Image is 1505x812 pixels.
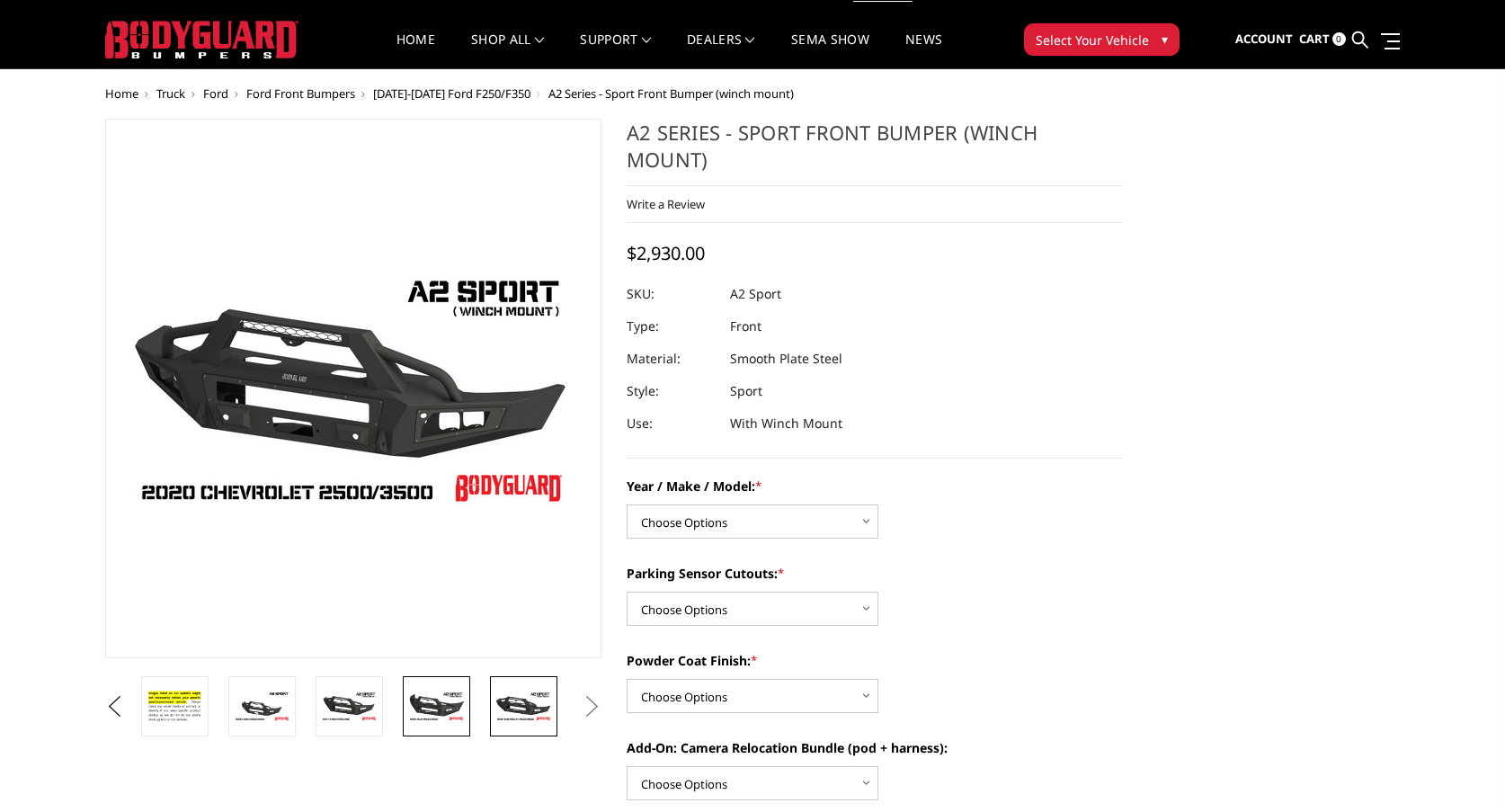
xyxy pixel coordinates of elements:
a: Truck [156,85,185,102]
label: Parking Sensor Cutouts: [627,564,1123,583]
a: Write a Review [627,196,705,212]
label: Add-On: Camera Relocation Bundle (pod + harness): [627,738,1123,757]
span: Cart [1299,31,1330,47]
span: 0 [1332,32,1346,46]
a: Ford [203,85,228,102]
dt: Material: [627,343,717,375]
img: A2 Series - Sport Front Bumper (winch mount) [147,687,203,726]
button: Select Your Vehicle [1024,23,1180,56]
button: Previous [101,693,128,720]
dd: Smooth Plate Steel [730,343,842,375]
h1: A2 Series - Sport Front Bumper (winch mount) [627,119,1123,186]
dt: Type: [627,310,717,343]
span: $2,930.00 [627,241,705,265]
dt: Style: [627,375,717,407]
a: [DATE]-[DATE] Ford F250/F350 [373,85,530,102]
img: A2 Series - Sport Front Bumper (winch mount) [234,691,290,722]
dd: Sport [730,375,762,407]
dt: SKU: [627,278,717,310]
a: Home [396,33,435,68]
span: A2 Series - Sport Front Bumper (winch mount) [548,85,794,102]
a: Support [580,33,651,68]
img: A2 Series - Sport Front Bumper (winch mount) [495,691,552,722]
a: Cart 0 [1299,15,1346,64]
span: ▾ [1162,30,1168,49]
a: Home [105,85,138,102]
a: Dealers [687,33,755,68]
img: BODYGUARD BUMPERS [105,21,298,58]
label: Year / Make / Model: [627,477,1123,495]
a: SEMA Show [791,33,869,68]
dd: Front [730,310,761,343]
a: News [905,33,942,68]
label: Powder Coat Finish: [627,651,1123,670]
img: A2 Series - Sport Front Bumper (winch mount) [408,691,465,722]
button: Next [579,693,606,720]
a: A2 Series - Sport Front Bumper (winch mount) [105,119,601,658]
a: Account [1235,15,1293,64]
dt: Use: [627,407,717,440]
dd: With Winch Mount [730,407,842,440]
a: shop all [471,33,544,68]
dd: A2 Sport [730,278,781,310]
span: Select Your Vehicle [1036,31,1149,49]
img: A2 Series - Sport Front Bumper (winch mount) [321,691,378,722]
span: Account [1235,31,1293,47]
a: Ford Front Bumpers [246,85,355,102]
